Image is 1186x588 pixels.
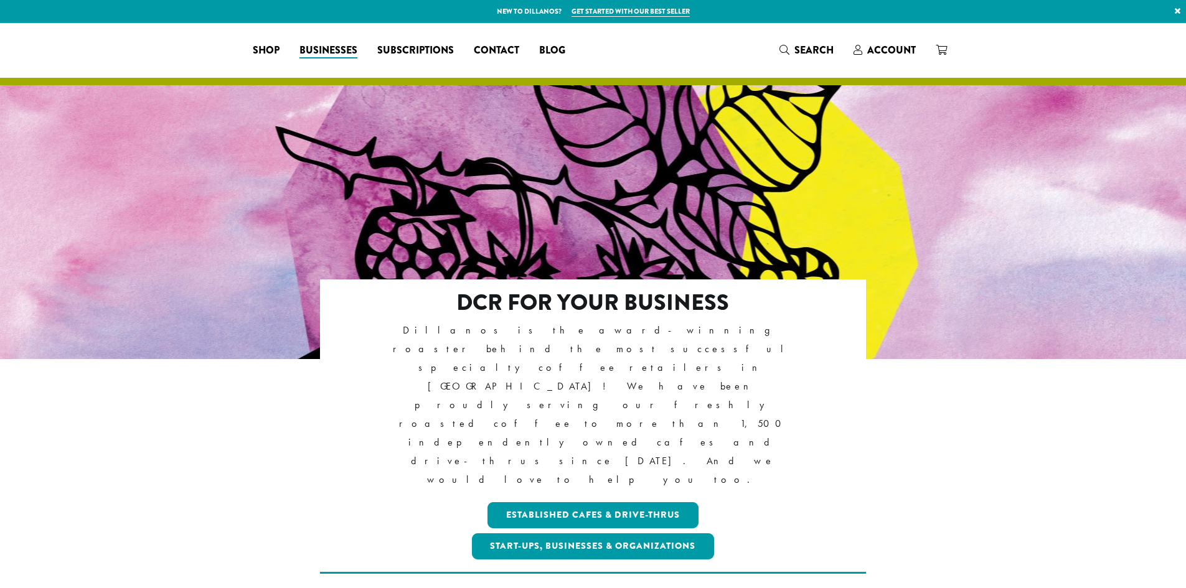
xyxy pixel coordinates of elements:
span: Account [867,43,916,57]
p: Dillanos is the award-winning roaster behind the most successful specialty coffee retailers in [G... [374,321,812,490]
a: Get started with our best seller [572,6,690,17]
a: Search [769,40,844,60]
span: Contact [474,43,519,58]
a: Start-ups, Businesses & Organizations [472,533,715,559]
a: Established Cafes & Drive-Thrus [487,502,699,528]
h2: DCR FOR YOUR BUSINESS [374,289,812,316]
span: Subscriptions [377,43,454,58]
span: Search [794,43,834,57]
span: Businesses [299,43,357,58]
span: Blog [539,43,565,58]
span: Shop [253,43,280,58]
a: Shop [243,40,289,60]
